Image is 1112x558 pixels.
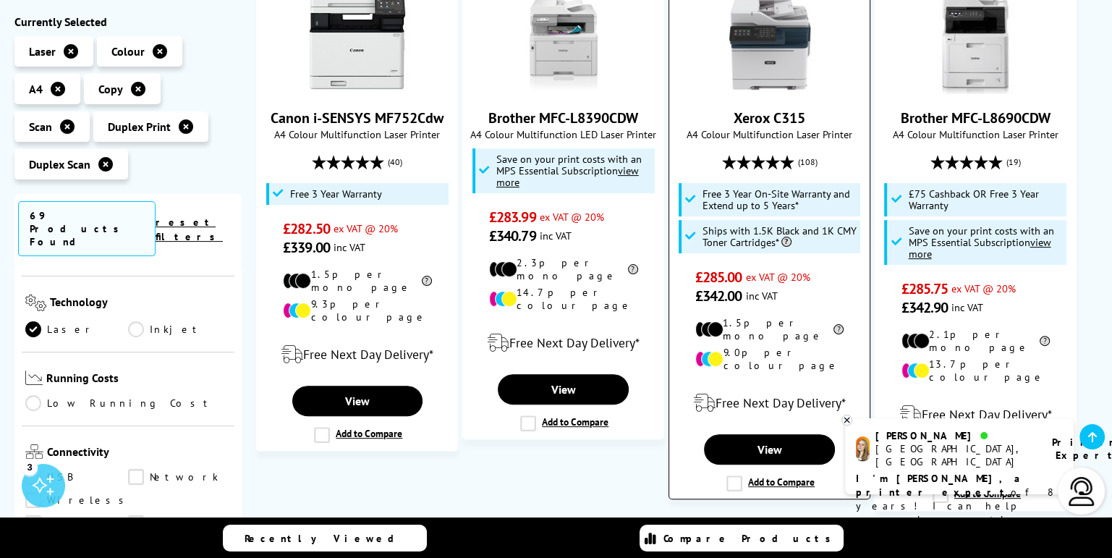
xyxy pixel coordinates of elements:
a: Network [128,470,231,486]
span: (108) [798,148,818,176]
span: ex VAT @ 20% [540,210,604,224]
a: Low Running Cost [25,396,231,412]
div: modal_delivery [470,323,656,363]
span: Copy [98,82,123,96]
a: Brother MFC-L8390CDW [509,83,618,97]
span: Free 3 Year On-Site Warranty and Extend up to 5 Years* [703,188,857,211]
span: A4 Colour Multifunction Laser Printer [883,127,1069,141]
div: modal_delivery [264,334,450,375]
span: Save on your print costs with an MPS Essential Subscription [908,224,1053,261]
a: Wireless [25,493,132,509]
span: £342.90 [901,298,948,317]
a: Inkjet [128,321,231,337]
img: Connectivity [25,445,43,460]
span: Technology [50,295,232,314]
a: Xerox C315 [716,83,824,97]
b: I'm [PERSON_NAME], a printer expert [856,472,1024,499]
li: 2.1p per mono page [901,328,1051,354]
span: inc VAT [334,240,365,254]
span: Duplex Scan [29,157,90,172]
span: Save on your print costs with an MPS Essential Subscription [496,152,642,189]
img: user-headset-light.svg [1067,477,1096,506]
span: inc VAT [540,229,572,242]
label: Add to Compare [726,475,815,491]
li: 14.7p per colour page [489,286,638,312]
a: Brother MFC-L8390CDW [488,109,638,127]
u: view more [496,164,639,189]
div: modal_delivery [883,394,1069,435]
a: Compare Products [640,525,844,551]
span: £285.00 [695,268,742,287]
span: £342.00 [695,287,742,305]
img: Technology [25,295,46,311]
a: Brother MFC-L8690CDW [921,83,1030,97]
li: 1.5p per mono page [283,268,432,294]
a: View [704,434,835,465]
div: Currently Selected [14,14,242,29]
span: Scan [29,119,52,134]
span: A4 Colour Multifunction LED Laser Printer [470,127,656,141]
span: £283.99 [489,208,536,227]
div: [GEOGRAPHIC_DATA], [GEOGRAPHIC_DATA] [875,442,1034,468]
span: £75 Cashback OR Free 3 Year Warranty [908,188,1063,211]
span: £285.75 [901,279,948,298]
span: A4 Colour Multifunction Laser Printer [676,127,862,141]
span: ex VAT @ 20% [745,270,810,284]
span: Recently Viewed [245,532,409,545]
span: Free 3 Year Warranty [290,188,382,200]
a: Wi-Fi Direct [25,516,128,532]
label: Add to Compare [314,427,402,443]
a: Recently Viewed [223,525,427,551]
div: 3 [22,459,38,475]
li: 13.7p per colour page [901,358,1051,384]
a: Canon i-SENSYS MF752Cdw [303,83,412,97]
li: 9.0p per colour page [695,346,844,372]
span: Running Costs [46,371,232,389]
span: Compare Products [663,532,839,545]
a: View [292,386,423,416]
span: inc VAT [745,289,777,303]
span: Ships with 1.5K Black and 1K CMY Toner Cartridges* [703,225,857,248]
span: Colour [111,44,145,59]
img: Running Costs [25,371,43,386]
li: 9.3p per colour page [283,297,432,324]
span: 69 Products Found [18,201,156,256]
span: £282.50 [283,219,330,238]
a: Brother MFC-L8690CDW [901,109,1051,127]
li: 2.3p per mono page [489,256,638,282]
span: £340.79 [489,227,536,245]
span: A4 Colour Multifunction Laser Printer [264,127,450,141]
span: Connectivity [47,445,231,462]
span: ex VAT @ 20% [951,282,1016,295]
div: modal_delivery [676,383,862,423]
img: amy-livechat.png [856,436,870,462]
a: reset filters [156,216,223,243]
li: 1.5p per mono page [695,316,844,342]
span: (40) [388,148,402,176]
a: Airprint [128,516,231,532]
a: Xerox C315 [734,109,805,127]
u: view more [908,235,1051,261]
span: (19) [1006,148,1021,176]
div: [PERSON_NAME] [875,429,1034,442]
span: £339.00 [283,238,330,257]
span: inc VAT [951,300,983,314]
a: Laser [25,321,128,337]
a: View [498,374,629,405]
a: Canon i-SENSYS MF752Cdw [271,109,443,127]
label: Add to Compare [520,415,608,431]
span: Duplex Print [108,119,171,134]
p: of 8 years! I can help you choose the right product [856,472,1063,541]
span: ex VAT @ 20% [334,221,398,235]
span: A4 [29,82,43,96]
a: USB [25,470,128,486]
span: Laser [29,44,56,59]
